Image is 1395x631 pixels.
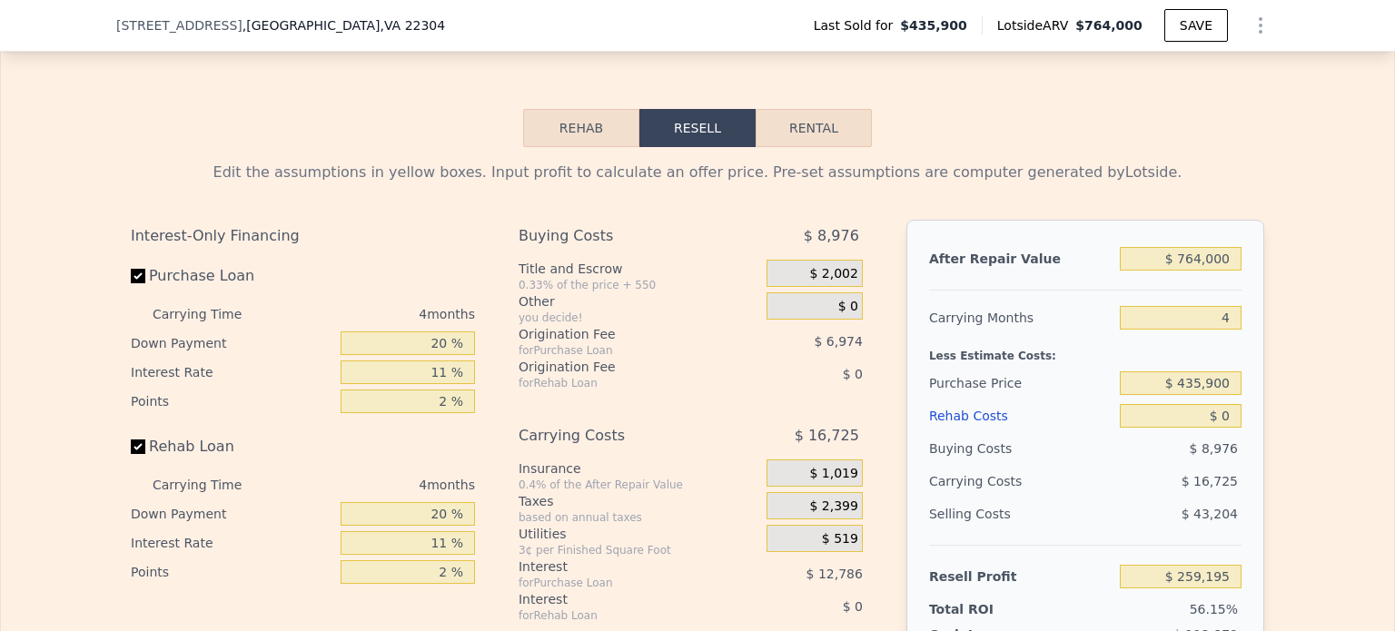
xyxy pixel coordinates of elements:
span: $ 519 [822,531,858,547]
div: Taxes [519,492,759,510]
input: Rehab Loan [131,439,145,454]
span: 56.15% [1190,602,1238,616]
label: Purchase Loan [131,260,333,292]
label: Rehab Loan [131,430,333,463]
div: Points [131,557,333,587]
div: After Repair Value [929,242,1113,275]
input: Purchase Loan [131,269,145,283]
div: Interest [519,557,721,576]
span: $ 1,019 [809,466,857,482]
div: Origination Fee [519,325,721,343]
div: Interest-Only Financing [131,220,475,252]
div: 4 months [278,470,475,499]
span: , VA 22304 [380,18,445,33]
span: $435,900 [900,16,967,35]
span: [STREET_ADDRESS] [116,16,242,35]
span: $ 8,976 [804,220,859,252]
div: Carrying Costs [519,419,721,452]
div: Carrying Costs [929,465,1043,498]
div: 3¢ per Finished Square Foot [519,543,759,557]
span: $ 8,976 [1190,441,1238,456]
div: you decide! [519,311,759,325]
div: Carrying Time [153,300,271,329]
div: Utilities [519,525,759,543]
div: for Purchase Loan [519,576,721,590]
div: Selling Costs [929,498,1113,530]
span: $ 16,725 [1182,474,1238,488]
div: Title and Escrow [519,260,759,278]
div: Resell Profit [929,560,1113,593]
div: Total ROI [929,600,1043,618]
div: 0.33% of the price + 550 [519,278,759,292]
div: for Rehab Loan [519,608,721,623]
div: Carrying Time [153,470,271,499]
div: Carrying Months [929,301,1113,334]
div: Buying Costs [519,220,721,252]
button: Rental [756,109,872,147]
span: $ 0 [838,299,858,315]
div: Buying Costs [929,432,1113,465]
div: 0.4% of the After Repair Value [519,478,759,492]
span: $ 2,002 [809,266,857,282]
div: Purchase Price [929,367,1113,399]
div: Less Estimate Costs: [929,334,1242,367]
span: $ 2,399 [809,498,857,515]
div: Other [519,292,759,311]
div: Down Payment [131,499,333,528]
div: for Rehab Loan [519,376,721,390]
button: Rehab [523,109,639,147]
div: 4 months [278,300,475,329]
div: Down Payment [131,329,333,358]
span: $ 6,974 [814,334,862,349]
div: Interest Rate [131,358,333,387]
div: Points [131,387,333,416]
div: Origination Fee [519,358,721,376]
div: for Purchase Loan [519,343,721,358]
div: Edit the assumptions in yellow boxes. Input profit to calculate an offer price. Pre-set assumptio... [131,162,1264,183]
button: Resell [639,109,756,147]
div: Rehab Costs [929,399,1113,432]
span: $ 12,786 [806,567,863,581]
span: $ 0 [843,599,863,614]
div: Insurance [519,459,759,478]
span: $ 43,204 [1182,507,1238,521]
button: SAVE [1164,9,1228,42]
span: Lotside ARV [997,16,1075,35]
div: based on annual taxes [519,510,759,525]
div: Interest Rate [131,528,333,557]
span: Last Sold for [814,16,901,35]
span: $ 16,725 [795,419,859,452]
span: , [GEOGRAPHIC_DATA] [242,16,445,35]
span: $764,000 [1075,18,1143,33]
span: $ 0 [843,367,863,381]
button: Show Options [1242,7,1279,44]
div: Interest [519,590,721,608]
